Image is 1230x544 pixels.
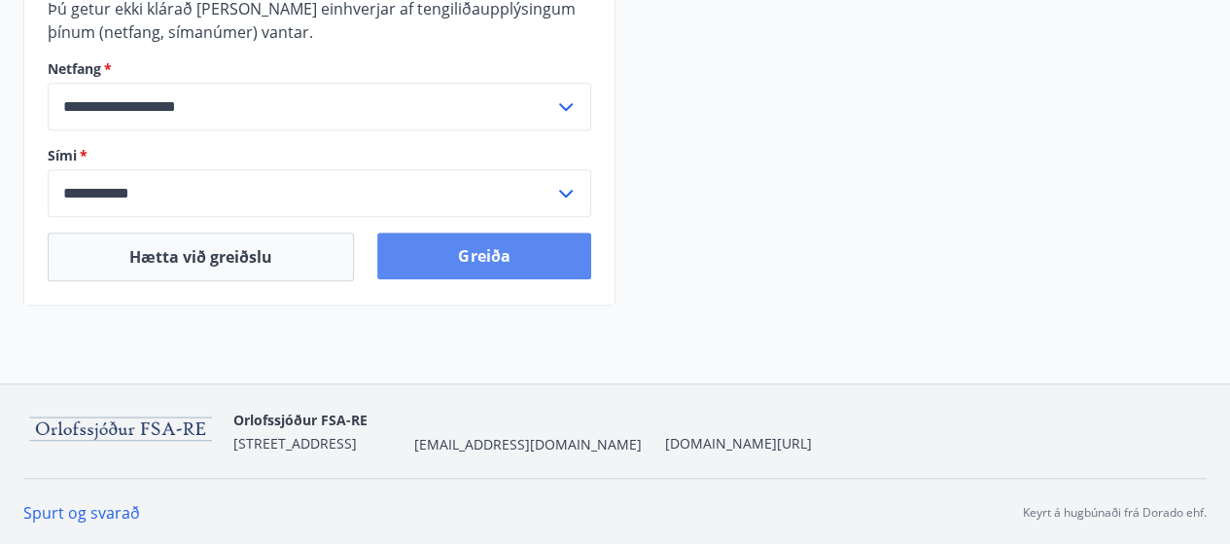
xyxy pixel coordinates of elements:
span: Orlofssjóður FSA-RE [233,411,368,429]
a: Spurt og svarað [23,502,140,524]
a: [DOMAIN_NAME][URL] [665,434,812,453]
p: Keyrt á hugbúnaði frá Dorado ehf. [1023,504,1207,522]
img: 9KYmDEypRXG94GXCPf4TxXoKKe9FJA8K7GHHUKiP.png [23,411,218,451]
span: [STREET_ADDRESS] [233,434,357,453]
button: Greiða [377,233,590,279]
label: Netfang [48,59,591,79]
span: [EMAIL_ADDRESS][DOMAIN_NAME] [414,435,642,454]
label: Sími [48,146,591,165]
button: Hætta við greiðslu [48,233,354,281]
